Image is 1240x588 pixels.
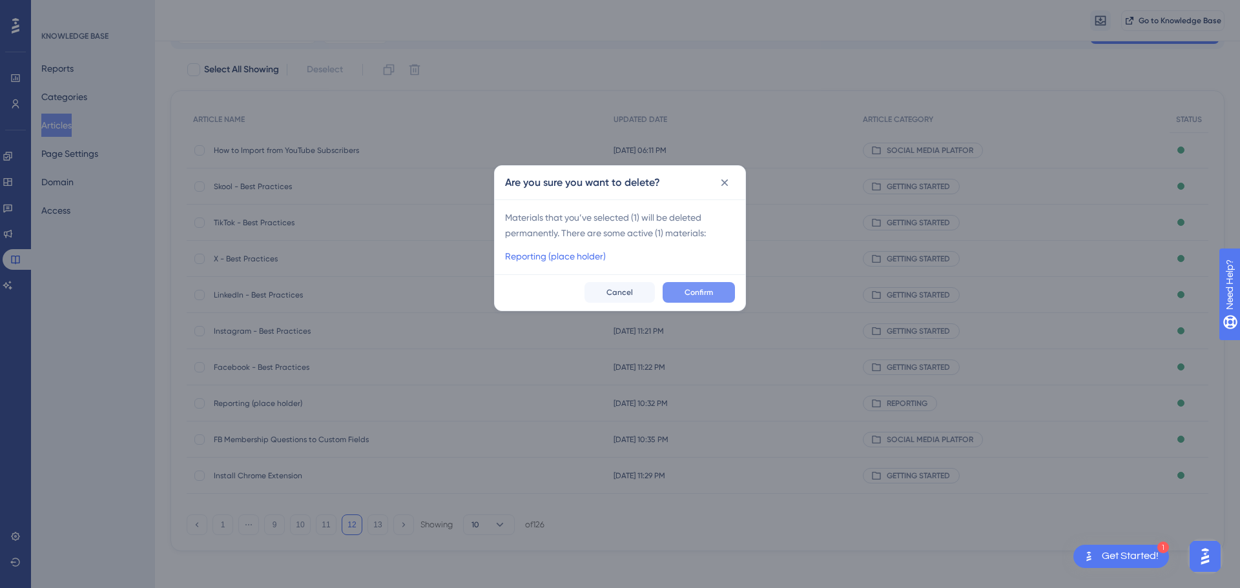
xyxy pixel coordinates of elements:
[1157,542,1169,553] div: 1
[505,210,735,241] span: Materials that you’ve selected ( 1 ) will be deleted permanently. There are some active ( 1 ) mat...
[1186,537,1224,576] iframe: UserGuiding AI Assistant Launcher
[30,3,81,19] span: Need Help?
[1073,545,1169,568] div: Open Get Started! checklist, remaining modules: 1
[505,175,660,190] h2: Are you sure you want to delete?
[1081,549,1097,564] img: launcher-image-alternative-text
[505,248,606,264] a: Reporting (place holder)
[606,287,633,298] span: Cancel
[1102,549,1159,563] div: Get Started!
[685,287,713,298] span: Confirm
